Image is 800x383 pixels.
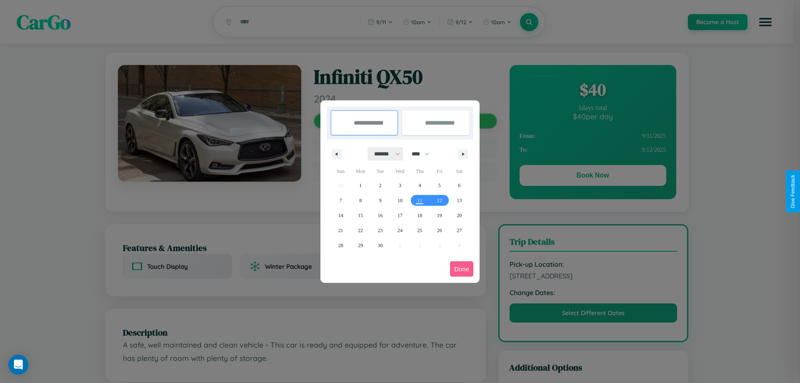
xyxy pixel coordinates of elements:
span: Sat [450,165,469,178]
button: 23 [370,223,390,238]
span: 25 [417,223,422,238]
span: 6 [458,178,460,193]
span: 12 [437,193,442,208]
button: 4 [410,178,430,193]
button: 21 [331,223,350,238]
button: 2 [370,178,390,193]
div: Give Feedback [790,175,796,208]
button: 12 [430,193,449,208]
button: 20 [450,208,469,223]
span: Mon [350,165,370,178]
span: 9 [379,193,382,208]
span: 5 [438,178,441,193]
span: 20 [457,208,462,223]
button: 11 [410,193,430,208]
button: 13 [450,193,469,208]
button: 8 [350,193,370,208]
span: 23 [378,223,383,238]
span: 2 [379,178,382,193]
span: 1 [359,178,362,193]
span: 7 [340,193,342,208]
button: 6 [450,178,469,193]
button: 5 [430,178,449,193]
button: 27 [450,223,469,238]
span: 30 [378,238,383,253]
span: 4 [418,178,421,193]
span: 18 [417,208,422,223]
button: 10 [390,193,410,208]
button: 29 [350,238,370,253]
button: 19 [430,208,449,223]
span: Fri [430,165,449,178]
span: Tue [370,165,390,178]
span: 26 [437,223,442,238]
button: 24 [390,223,410,238]
button: 22 [350,223,370,238]
span: Sun [331,165,350,178]
button: 7 [331,193,350,208]
button: 15 [350,208,370,223]
button: 9 [370,193,390,208]
span: 28 [338,238,343,253]
span: 27 [457,223,462,238]
button: 25 [410,223,430,238]
span: 19 [437,208,442,223]
button: Done [450,261,473,277]
span: 29 [358,238,363,253]
span: 16 [378,208,383,223]
span: 22 [358,223,363,238]
span: Thu [410,165,430,178]
button: 1 [350,178,370,193]
button: 16 [370,208,390,223]
button: 18 [410,208,430,223]
button: 14 [331,208,350,223]
button: 28 [331,238,350,253]
span: 24 [397,223,402,238]
span: 17 [397,208,402,223]
button: 30 [370,238,390,253]
span: 21 [338,223,343,238]
span: 13 [457,193,462,208]
span: Wed [390,165,410,178]
span: 11 [417,193,422,208]
span: 8 [359,193,362,208]
button: 17 [390,208,410,223]
button: 3 [390,178,410,193]
span: 3 [399,178,401,193]
span: 10 [397,193,402,208]
div: Open Intercom Messenger [8,355,28,375]
span: 14 [338,208,343,223]
button: 26 [430,223,449,238]
span: 15 [358,208,363,223]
